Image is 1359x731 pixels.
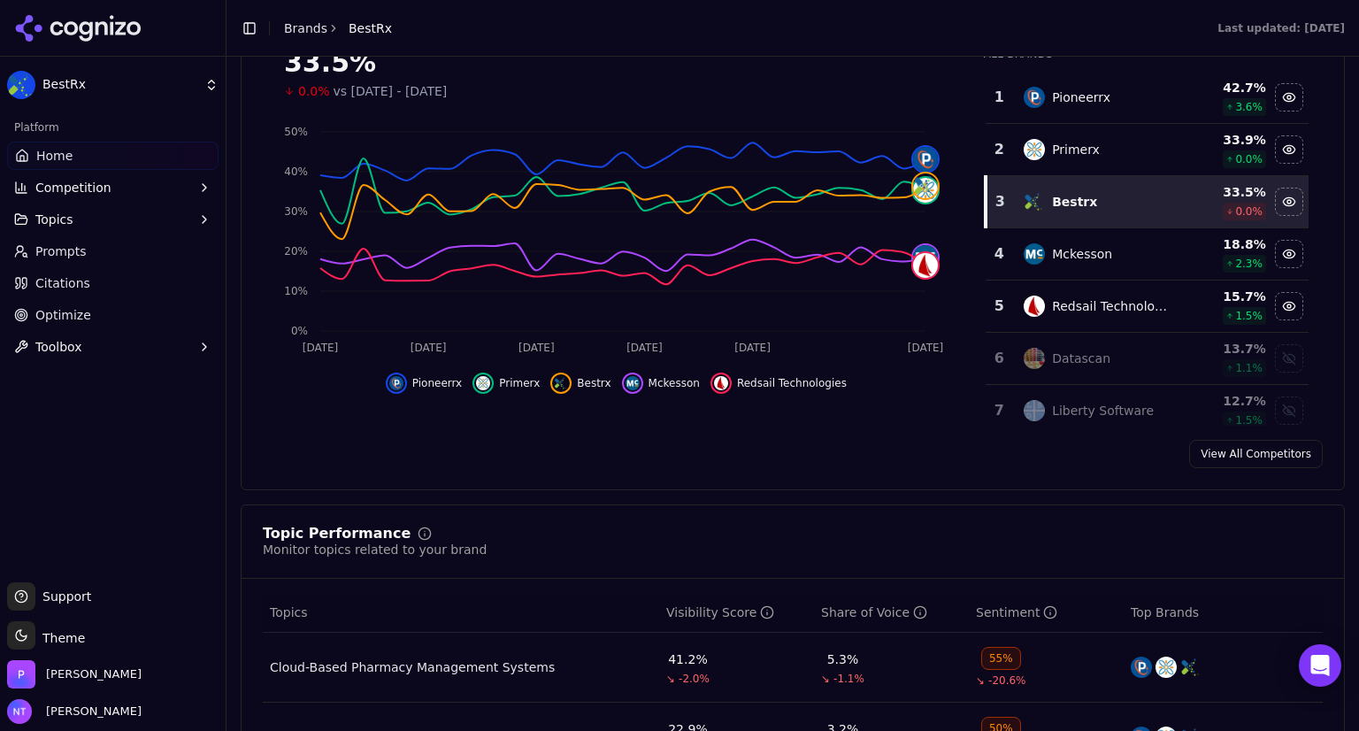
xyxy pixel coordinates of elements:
[7,71,35,99] img: BestRx
[411,342,447,354] tspan: [DATE]
[35,631,85,645] span: Theme
[284,205,308,218] tspan: 30%
[714,376,728,390] img: redsail technologies
[35,211,73,228] span: Topics
[668,650,707,668] div: 41.2%
[1235,152,1263,166] span: 0.0 %
[284,19,392,37] nav: breadcrumb
[284,47,948,79] div: 33.5%
[1052,245,1112,263] div: Mckesson
[472,373,540,394] button: Hide primerx data
[263,527,411,541] div: Topic Performance
[821,604,927,621] div: Share of Voice
[35,179,111,196] span: Competition
[1052,402,1154,419] div: Liberty Software
[349,19,392,37] span: BestRx
[284,126,308,138] tspan: 50%
[833,672,864,686] span: -1.1%
[1275,292,1303,320] button: Hide redsail technologies data
[986,228,1309,281] tr: 4mckessonMckesson18.8%2.3%Hide mckesson data
[993,348,1006,369] div: 6
[1275,396,1303,425] button: Show liberty software data
[270,604,308,621] span: Topics
[1235,100,1263,114] span: 3.6 %
[1156,657,1177,678] img: primerx
[7,269,219,297] a: Citations
[42,77,197,93] span: BestRx
[1189,440,1323,468] a: View All Competitors
[994,191,1006,212] div: 3
[550,373,610,394] button: Hide bestrx data
[476,376,490,390] img: primerx
[334,82,448,100] span: vs [DATE] - [DATE]
[7,237,219,265] a: Prompts
[554,376,568,390] img: bestrx
[659,593,814,633] th: visibilityScore
[36,147,73,165] span: Home
[666,604,774,621] div: Visibility Score
[7,113,219,142] div: Platform
[35,306,91,324] span: Optimize
[1299,644,1341,687] div: Open Intercom Messenger
[986,124,1309,176] tr: 2primerxPrimerx33.9%0.0%Hide primerx data
[35,274,90,292] span: Citations
[913,253,938,278] img: redsail technologies
[1184,392,1266,410] div: 12.7 %
[1184,131,1266,149] div: 33.9 %
[46,666,142,682] span: Perrill
[7,333,219,361] button: Toolbox
[1275,83,1303,112] button: Hide pioneerrx data
[7,205,219,234] button: Topics
[291,325,308,337] tspan: 0%
[284,285,308,297] tspan: 10%
[913,173,938,198] img: bestrx
[7,660,35,689] img: Perrill
[1180,657,1202,678] img: bestrx
[1235,204,1263,219] span: 0.0 %
[7,142,219,170] a: Home
[1024,191,1045,212] img: bestrx
[1235,361,1263,375] span: 1.1 %
[1052,88,1110,106] div: Pioneerrx
[993,87,1006,108] div: 1
[981,647,1021,670] div: 55%
[270,658,555,676] a: Cloud-Based Pharmacy Management Systems
[993,400,1006,421] div: 7
[626,342,663,354] tspan: [DATE]
[1184,235,1266,253] div: 18.8 %
[263,593,659,633] th: Topics
[499,376,540,390] span: Primerx
[1235,309,1263,323] span: 1.5 %
[986,72,1309,124] tr: 1pioneerrxPioneerrx42.7%3.6%Hide pioneerrx data
[577,376,610,390] span: Bestrx
[298,82,330,100] span: 0.0%
[1024,87,1045,108] img: pioneerrx
[710,373,847,394] button: Hide redsail technologies data
[35,242,87,260] span: Prompts
[7,660,142,689] button: Open organization switcher
[666,672,675,686] span: ↘
[1052,350,1110,367] div: Datascan
[969,593,1124,633] th: sentiment
[622,373,700,394] button: Hide mckesson data
[814,593,969,633] th: shareOfVoice
[1275,188,1303,216] button: Hide bestrx data
[913,245,938,270] img: mckesson
[1235,413,1263,427] span: 1.5 %
[303,342,339,354] tspan: [DATE]
[734,342,771,354] tspan: [DATE]
[827,650,859,668] div: 5.3%
[389,376,403,390] img: pioneerrx
[976,673,985,688] span: ↘
[1184,340,1266,358] div: 13.7 %
[1275,135,1303,164] button: Hide primerx data
[1131,604,1199,621] span: Top Brands
[986,385,1309,437] tr: 7liberty softwareLiberty Software12.7%1.5%Show liberty software data
[679,672,710,686] span: -2.0%
[986,281,1309,333] tr: 5redsail technologiesRedsail Technologies15.7%1.5%Hide redsail technologies data
[1024,243,1045,265] img: mckesson
[1184,288,1266,305] div: 15.7 %
[284,165,308,178] tspan: 40%
[7,699,32,724] img: Nate Tower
